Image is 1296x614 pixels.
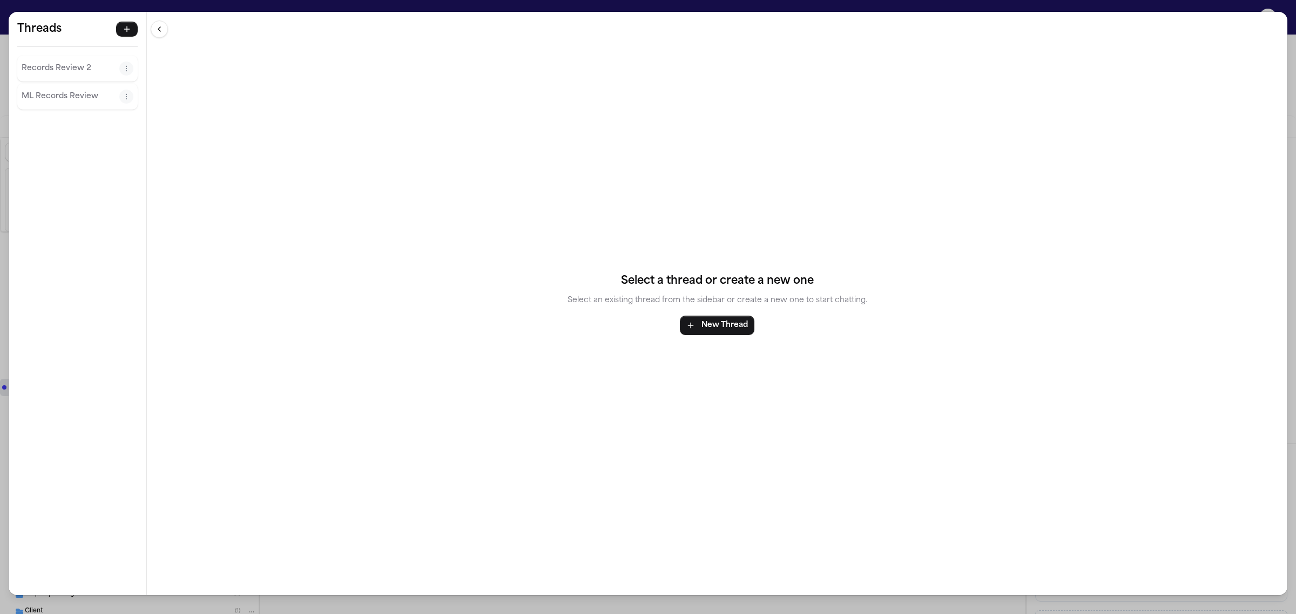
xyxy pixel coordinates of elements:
[17,21,62,38] h5: Threads
[22,90,119,103] p: ML Records Review
[22,60,119,77] button: Select thread: Records Review 2
[680,316,754,335] button: New Thread
[22,88,119,105] button: Select thread: ML Records Review
[119,62,133,76] button: Thread actions
[568,272,867,290] h4: Select a thread or create a new one
[568,294,867,307] p: Select an existing thread from the sidebar or create a new one to start chatting.
[119,90,133,104] button: Thread actions
[22,62,119,75] p: Records Review 2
